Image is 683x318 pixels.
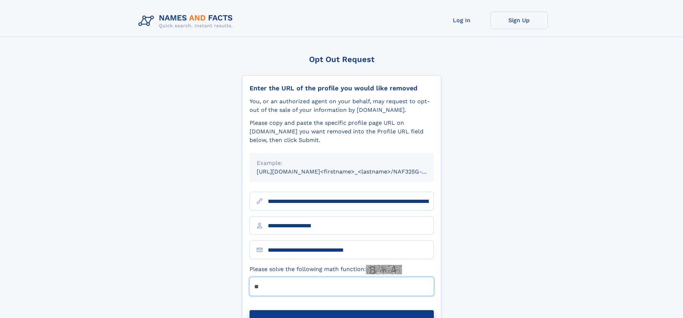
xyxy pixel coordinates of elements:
[136,11,239,31] img: Logo Names and Facts
[250,97,434,114] div: You, or an authorized agent on your behalf, may request to opt-out of the sale of your informatio...
[250,265,402,274] label: Please solve the following math function:
[242,55,441,64] div: Opt Out Request
[433,11,490,29] a: Log In
[250,84,434,92] div: Enter the URL of the profile you would like removed
[490,11,548,29] a: Sign Up
[257,168,447,175] small: [URL][DOMAIN_NAME]<firstname>_<lastname>/NAF325G-xxxxxxxx
[257,159,427,167] div: Example:
[250,119,434,144] div: Please copy and paste the specific profile page URL on [DOMAIN_NAME] you want removed into the Pr...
